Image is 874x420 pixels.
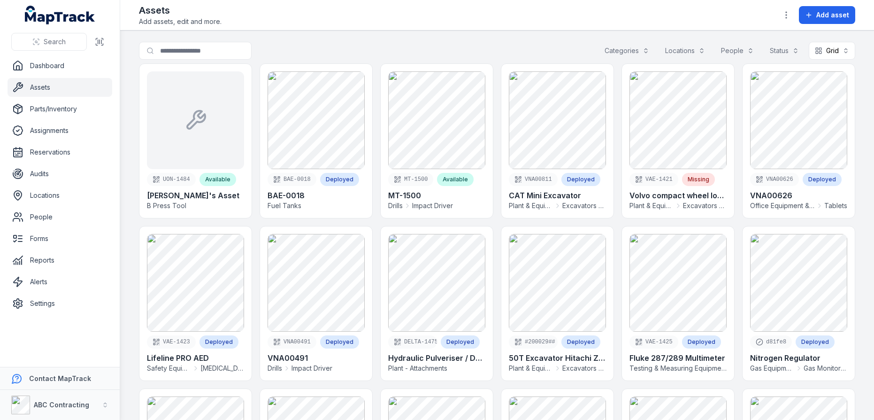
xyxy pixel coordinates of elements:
a: Locations [8,186,112,205]
strong: ABC Contracting [34,401,89,409]
button: Status [764,42,805,60]
a: Audits [8,164,112,183]
a: Reports [8,251,112,270]
a: MapTrack [25,6,95,24]
span: Add asset [816,10,849,20]
a: People [8,208,112,226]
a: Settings [8,294,112,313]
h2: Assets [139,4,222,17]
button: People [715,42,760,60]
strong: Contact MapTrack [29,374,91,382]
button: Grid [809,42,855,60]
a: Assignments [8,121,112,140]
a: Parts/Inventory [8,100,112,118]
a: Alerts [8,272,112,291]
a: Forms [8,229,112,248]
span: Add assets, edit and more. [139,17,222,26]
a: Assets [8,78,112,97]
button: Add asset [799,6,855,24]
button: Search [11,33,87,51]
a: Dashboard [8,56,112,75]
a: Reservations [8,143,112,162]
span: Search [44,37,66,47]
